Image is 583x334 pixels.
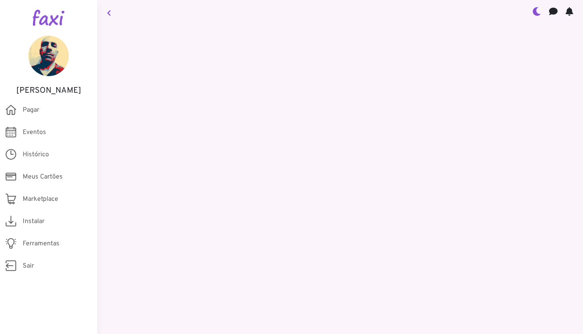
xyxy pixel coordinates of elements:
[23,150,49,160] span: Histórico
[23,261,34,271] span: Sair
[23,239,60,249] span: Ferramentas
[23,105,39,115] span: Pagar
[12,86,85,96] h5: [PERSON_NAME]
[23,128,46,137] span: Eventos
[23,217,45,226] span: Instalar
[23,172,63,182] span: Meus Cartões
[23,194,58,204] span: Marketplace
